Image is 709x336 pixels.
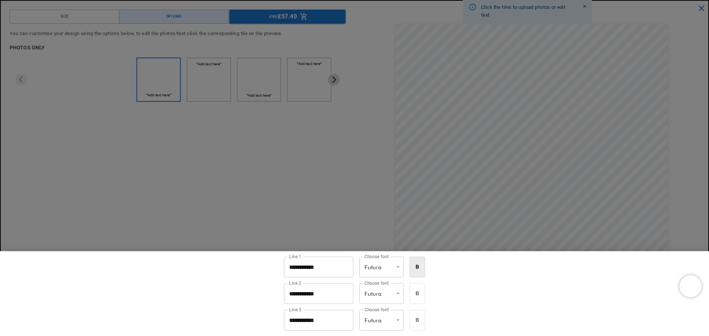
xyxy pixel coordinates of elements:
[359,310,404,330] div: Futura
[410,257,425,277] button: bold
[289,306,301,313] label: Line 3
[364,306,389,313] label: Choose font
[410,283,425,304] div: text formatting
[410,310,425,330] div: text formatting
[359,257,404,277] div: Futura
[289,253,301,260] label: Line 1
[410,310,425,330] button: bold
[359,283,404,304] div: Futura
[679,275,702,297] iframe: Chatra live chat
[410,283,425,304] button: bold
[410,257,425,277] div: text formatting
[289,280,301,286] label: Line 2
[364,253,389,260] label: Choose font
[364,280,389,286] label: Choose font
